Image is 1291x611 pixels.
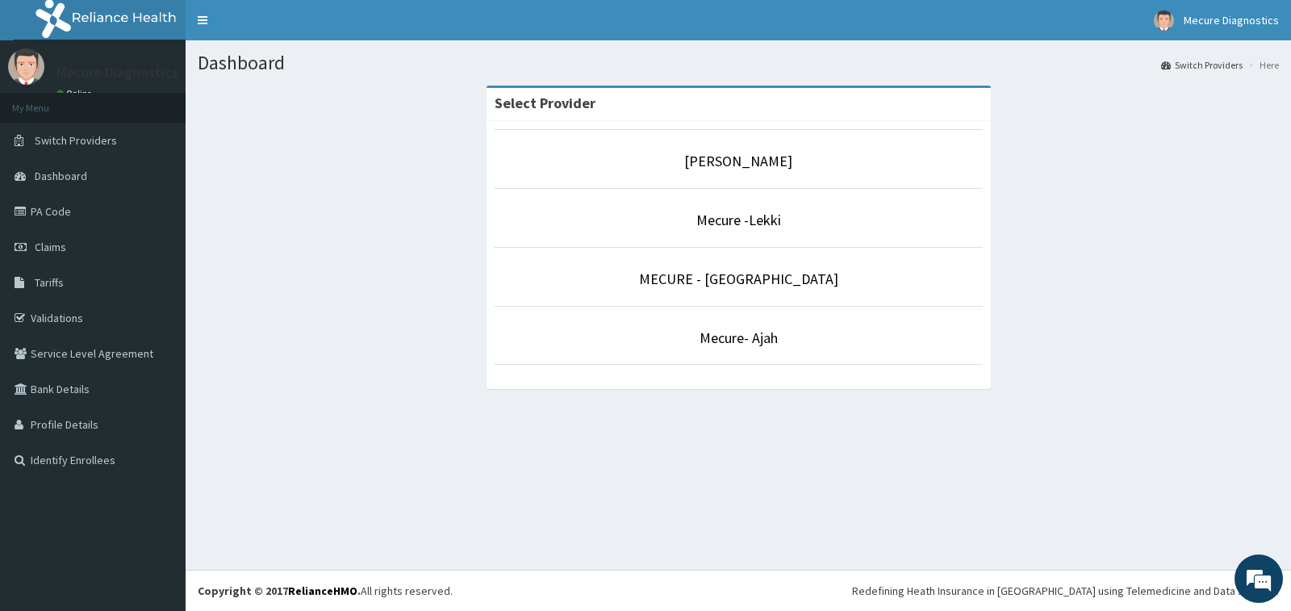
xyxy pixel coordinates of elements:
[696,211,781,229] a: Mecure -Lekki
[852,583,1279,599] div: Redefining Heath Insurance in [GEOGRAPHIC_DATA] using Telemedicine and Data Science!
[56,88,95,99] a: Online
[186,570,1291,611] footer: All rights reserved.
[1244,58,1279,72] li: Here
[1184,13,1279,27] span: Mecure Diagnostics
[198,584,361,598] strong: Copyright © 2017 .
[56,65,178,80] p: Mecure Diagnostics
[1154,10,1174,31] img: User Image
[35,275,64,290] span: Tariffs
[684,152,792,170] a: [PERSON_NAME]
[198,52,1279,73] h1: Dashboard
[8,48,44,85] img: User Image
[700,329,778,347] a: Mecure- Ajah
[35,133,117,148] span: Switch Providers
[1161,58,1243,72] a: Switch Providers
[35,240,66,254] span: Claims
[639,270,838,288] a: MECURE - [GEOGRAPHIC_DATA]
[288,584,357,598] a: RelianceHMO
[35,169,87,183] span: Dashboard
[495,94,595,112] strong: Select Provider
